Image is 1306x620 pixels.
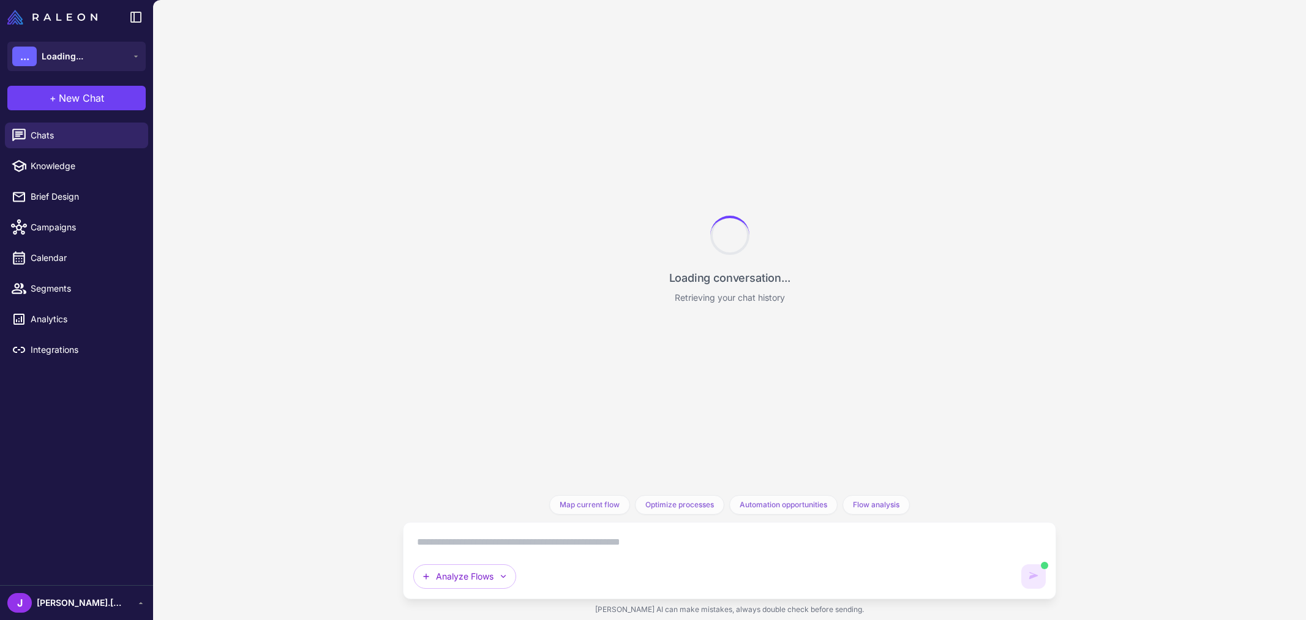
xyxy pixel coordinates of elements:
[645,499,714,510] span: Optimize processes
[403,599,1056,620] div: [PERSON_NAME] AI can make mistakes, always double check before sending.
[12,47,37,66] div: ...
[7,42,146,71] button: ...Loading...
[740,499,827,510] span: Automation opportunities
[31,129,138,142] span: Chats
[31,251,138,265] span: Calendar
[7,86,146,110] button: +New Chat
[669,270,790,286] p: Loading conversation...
[7,10,102,25] a: Raleon Logo
[5,276,148,301] a: Segments
[5,306,148,332] a: Analytics
[729,495,838,515] button: Automation opportunities
[675,291,785,304] p: Retrieving your chat history
[7,593,32,613] div: J
[560,499,620,510] span: Map current flow
[5,214,148,240] a: Campaigns
[59,91,104,105] span: New Chat
[37,596,122,610] span: [PERSON_NAME].[PERSON_NAME]
[5,245,148,271] a: Calendar
[31,159,138,173] span: Knowledge
[843,495,910,515] button: Flow analysis
[1041,562,1048,569] span: AI is generating content. You can still type but cannot send yet.
[5,153,148,179] a: Knowledge
[31,282,138,295] span: Segments
[413,564,516,589] button: Analyze Flows
[31,221,138,234] span: Campaigns
[50,91,56,105] span: +
[853,499,899,510] span: Flow analysis
[7,10,97,25] img: Raleon Logo
[42,50,83,63] span: Loading...
[5,123,148,148] a: Chats
[635,495,724,515] button: Optimize processes
[31,343,138,357] span: Integrations
[1021,564,1046,589] button: AI is generating content. You can keep typing but cannot send until it completes.
[31,312,138,326] span: Analytics
[5,184,148,210] a: Brief Design
[5,337,148,363] a: Integrations
[31,190,138,203] span: Brief Design
[549,495,630,515] button: Map current flow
